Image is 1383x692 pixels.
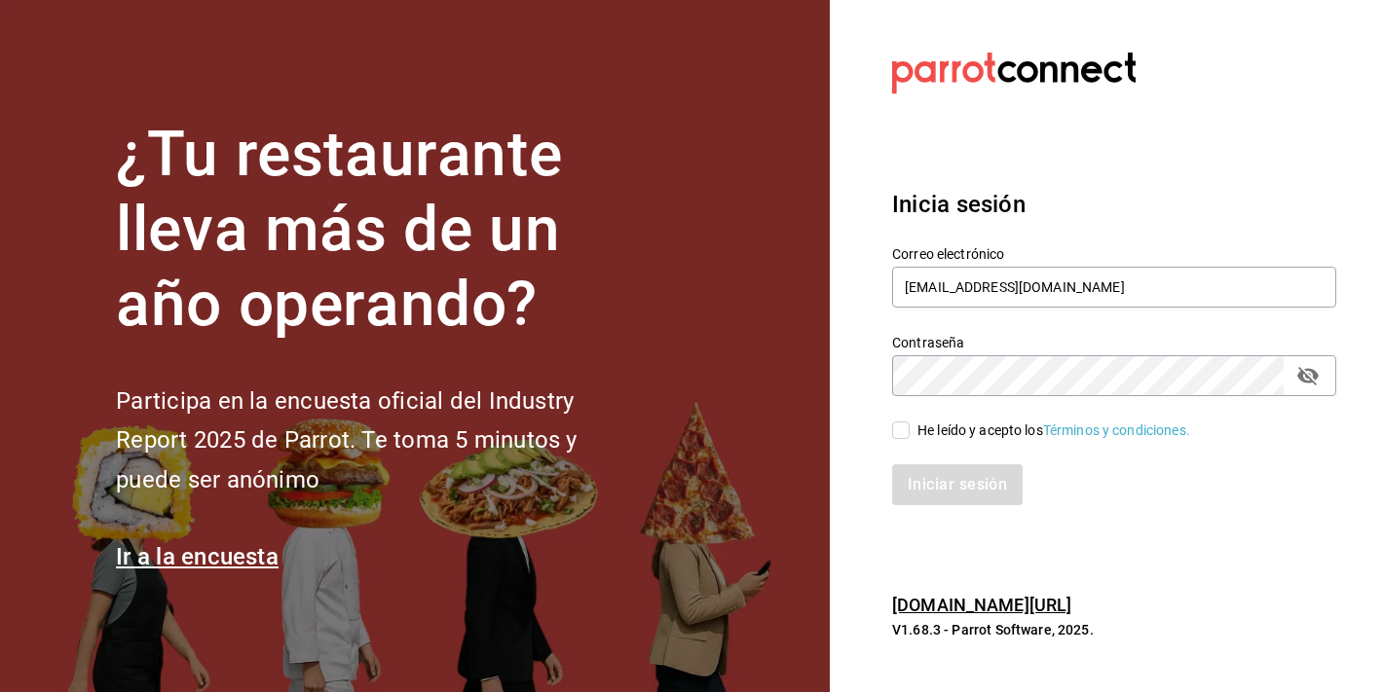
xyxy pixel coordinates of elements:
[892,336,1336,349] label: Contraseña
[892,620,1336,639] p: V1.68.3 - Parrot Software, 2025.
[892,187,1336,222] h3: Inicia sesión
[116,118,642,342] h1: ¿Tu restaurante lleva más de un año operando?
[116,543,279,570] a: Ir a la encuesta
[917,420,1190,441] div: He leído y acepto los
[1291,359,1325,392] button: passwordField
[892,267,1336,308] input: Ingresa tu correo electrónico
[1043,422,1190,438] a: Términos y condiciones.
[892,247,1336,261] label: Correo electrónico
[116,382,642,500] h2: Participa en la encuesta oficial del Industry Report 2025 de Parrot. Te toma 5 minutos y puede se...
[892,595,1071,615] a: [DOMAIN_NAME][URL]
